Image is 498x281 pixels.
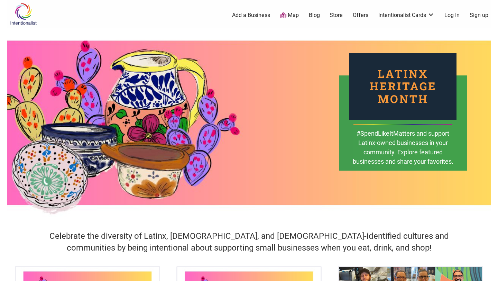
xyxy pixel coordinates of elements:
a: Add a Business [232,11,270,19]
a: Blog [309,11,320,19]
img: Intentionalist [7,3,40,25]
a: Log In [444,11,460,19]
div: Latinx Heritage Month [349,53,456,120]
a: Sign up [470,11,488,19]
a: Store [330,11,343,19]
a: Intentionalist Cards [378,11,434,19]
a: Map [280,11,299,19]
a: Offers [353,11,368,19]
div: #SpendLikeItMatters and support Latinx-owned businesses in your community. Explore featured busin... [352,129,454,176]
h4: Celebrate the diversity of Latinx, [DEMOGRAPHIC_DATA], and [DEMOGRAPHIC_DATA]-identified cultures... [31,230,467,254]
